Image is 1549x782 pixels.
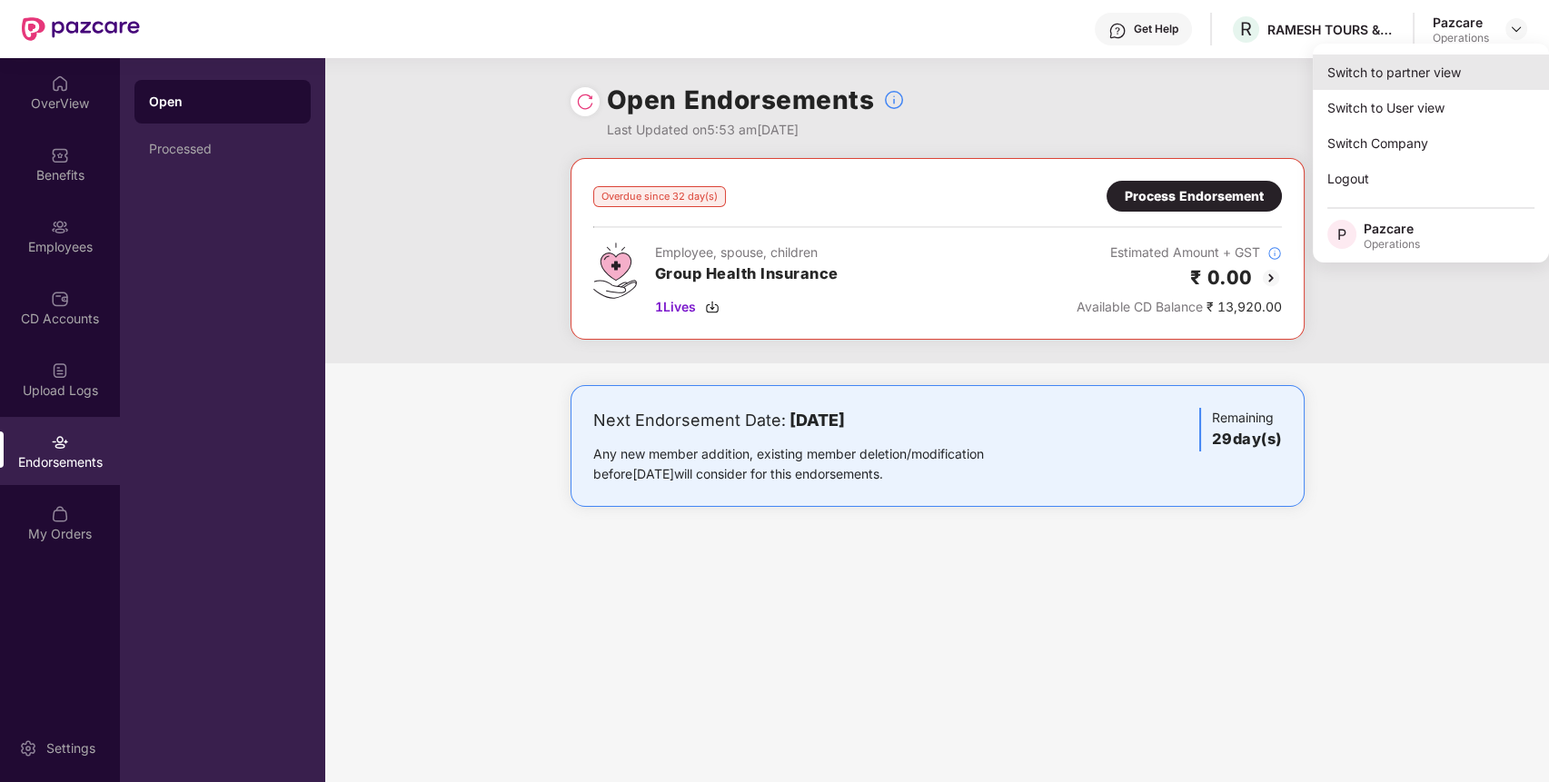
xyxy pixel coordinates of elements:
div: Overdue since 32 day(s) [593,186,726,207]
div: Logout [1313,161,1549,196]
div: Next Endorsement Date: [593,408,1041,433]
span: P [1337,223,1346,245]
div: Pazcare [1364,220,1420,237]
span: R [1240,18,1252,40]
img: svg+xml;base64,PHN2ZyBpZD0iU2V0dGluZy0yMHgyMCIgeG1sbnM9Imh0dHA6Ly93d3cudzMub3JnLzIwMDAvc3ZnIiB3aW... [19,739,37,757]
img: svg+xml;base64,PHN2ZyBpZD0iSG9tZSIgeG1sbnM9Imh0dHA6Ly93d3cudzMub3JnLzIwMDAvc3ZnIiB3aWR0aD0iMjAiIG... [51,74,69,93]
img: svg+xml;base64,PHN2ZyBpZD0iQmFjay0yMHgyMCIgeG1sbnM9Imh0dHA6Ly93d3cudzMub3JnLzIwMDAvc3ZnIiB3aWR0aD... [1260,267,1282,289]
img: svg+xml;base64,PHN2ZyBpZD0iTXlfT3JkZXJzIiBkYXRhLW5hbWU9Ik15IE9yZGVycyIgeG1sbnM9Imh0dHA6Ly93d3cudz... [51,505,69,523]
div: RAMESH TOURS & TRAVELS PRIVATE LIMITED [1267,21,1395,38]
div: Switch to partner view [1313,54,1549,90]
img: svg+xml;base64,PHN2ZyBpZD0iSW5mb18tXzMyeDMyIiBkYXRhLW5hbWU9IkluZm8gLSAzMngzMiIgeG1sbnM9Imh0dHA6Ly... [1267,246,1282,261]
div: Settings [41,739,101,757]
div: Any new member addition, existing member deletion/modification before [DATE] will consider for th... [593,444,1041,484]
img: svg+xml;base64,PHN2ZyBpZD0iRW1wbG95ZWVzIiB4bWxucz0iaHR0cDovL3d3dy53My5vcmcvMjAwMC9zdmciIHdpZHRoPS... [51,218,69,236]
div: Open [149,93,296,111]
img: svg+xml;base64,PHN2ZyBpZD0iSGVscC0zMngzMiIgeG1sbnM9Imh0dHA6Ly93d3cudzMub3JnLzIwMDAvc3ZnIiB3aWR0aD... [1108,22,1127,40]
div: Remaining [1199,408,1282,451]
img: svg+xml;base64,PHN2ZyBpZD0iRW5kb3JzZW1lbnRzIiB4bWxucz0iaHR0cDovL3d3dy53My5vcmcvMjAwMC9zdmciIHdpZH... [51,433,69,451]
b: [DATE] [789,411,845,430]
div: Last Updated on 5:53 am[DATE] [607,120,906,140]
div: Process Endorsement [1125,186,1264,206]
span: Available CD Balance [1077,299,1203,314]
div: Switch to User view [1313,90,1549,125]
div: Operations [1364,237,1420,252]
h3: Group Health Insurance [655,262,839,286]
img: svg+xml;base64,PHN2ZyBpZD0iQmVuZWZpdHMiIHhtbG5zPSJodHRwOi8vd3d3LnczLm9yZy8yMDAwL3N2ZyIgd2lkdGg9Ij... [51,146,69,164]
div: ₹ 13,920.00 [1077,297,1282,317]
h1: Open Endorsements [607,80,875,120]
span: 1 Lives [655,297,696,317]
img: svg+xml;base64,PHN2ZyBpZD0iUmVsb2FkLTMyeDMyIiB4bWxucz0iaHR0cDovL3d3dy53My5vcmcvMjAwMC9zdmciIHdpZH... [576,93,594,111]
div: Employee, spouse, children [655,243,839,262]
img: New Pazcare Logo [22,17,140,41]
img: svg+xml;base64,PHN2ZyBpZD0iQ0RfQWNjb3VudHMiIGRhdGEtbmFtZT0iQ0QgQWNjb3VudHMiIHhtbG5zPSJodHRwOi8vd3... [51,290,69,308]
div: Get Help [1134,22,1178,36]
img: svg+xml;base64,PHN2ZyBpZD0iRG93bmxvYWQtMzJ4MzIiIHhtbG5zPSJodHRwOi8vd3d3LnczLm9yZy8yMDAwL3N2ZyIgd2... [705,300,720,314]
img: svg+xml;base64,PHN2ZyB4bWxucz0iaHR0cDovL3d3dy53My5vcmcvMjAwMC9zdmciIHdpZHRoPSI0Ny43MTQiIGhlaWdodD... [593,243,637,299]
div: Pazcare [1433,14,1489,31]
img: svg+xml;base64,PHN2ZyBpZD0iSW5mb18tXzMyeDMyIiBkYXRhLW5hbWU9IkluZm8gLSAzMngzMiIgeG1sbnM9Imh0dHA6Ly... [883,89,905,111]
div: Processed [149,142,296,156]
img: svg+xml;base64,PHN2ZyBpZD0iVXBsb2FkX0xvZ3MiIGRhdGEtbmFtZT0iVXBsb2FkIExvZ3MiIHhtbG5zPSJodHRwOi8vd3... [51,361,69,380]
h2: ₹ 0.00 [1190,262,1253,292]
div: Switch Company [1313,125,1549,161]
img: svg+xml;base64,PHN2ZyBpZD0iRHJvcGRvd24tMzJ4MzIiIHhtbG5zPSJodHRwOi8vd3d3LnczLm9yZy8yMDAwL3N2ZyIgd2... [1509,22,1524,36]
div: Estimated Amount + GST [1077,243,1282,262]
div: Operations [1433,31,1489,45]
h3: 29 day(s) [1212,428,1282,451]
